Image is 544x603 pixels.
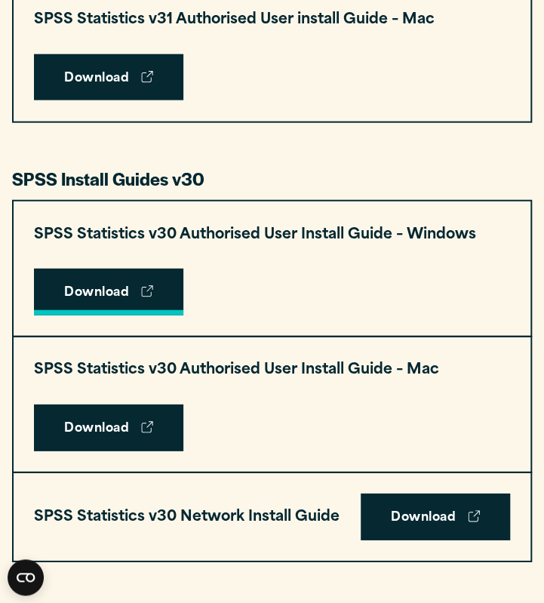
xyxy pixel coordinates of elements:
[34,405,183,451] a: Download
[8,559,44,595] button: Open CMP widget
[34,358,439,384] h3: SPSS Statistics v30 Authorised User Install Guide – Mac
[12,168,532,191] h3: SPSS Install Guides v30
[34,505,340,531] h3: SPSS Statistics v30 Network Install Guide
[34,8,435,34] h3: SPSS Statistics v31 Authorised User install Guide – Mac
[34,54,183,101] a: Download
[34,269,183,315] a: Download
[361,494,510,540] a: Download
[34,223,476,249] h3: SPSS Statistics v30 Authorised User Install Guide – Windows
